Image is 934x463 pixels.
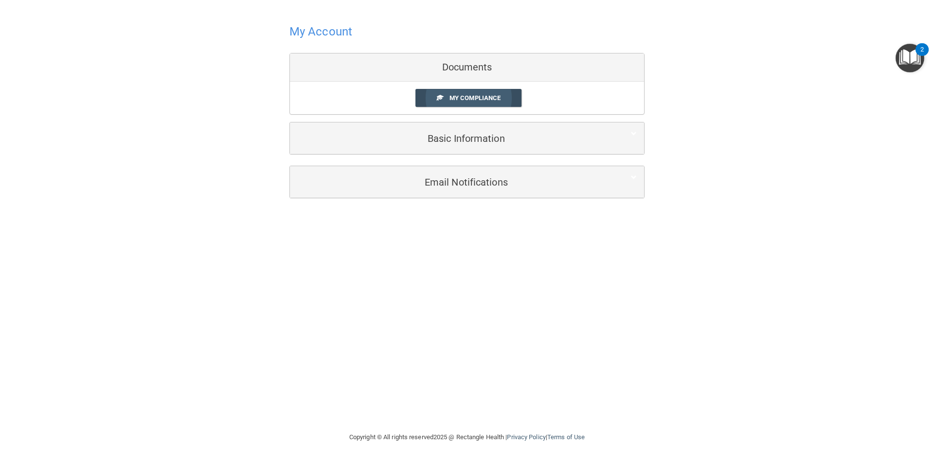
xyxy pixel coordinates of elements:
[297,171,637,193] a: Email Notifications
[290,53,644,82] div: Documents
[547,433,585,441] a: Terms of Use
[449,94,501,102] span: My Compliance
[289,422,645,453] div: Copyright © All rights reserved 2025 @ Rectangle Health | |
[297,127,637,149] a: Basic Information
[289,25,352,38] h4: My Account
[297,177,607,188] h5: Email Notifications
[297,133,607,144] h5: Basic Information
[920,50,924,62] div: 2
[896,44,924,72] button: Open Resource Center, 2 new notifications
[507,433,545,441] a: Privacy Policy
